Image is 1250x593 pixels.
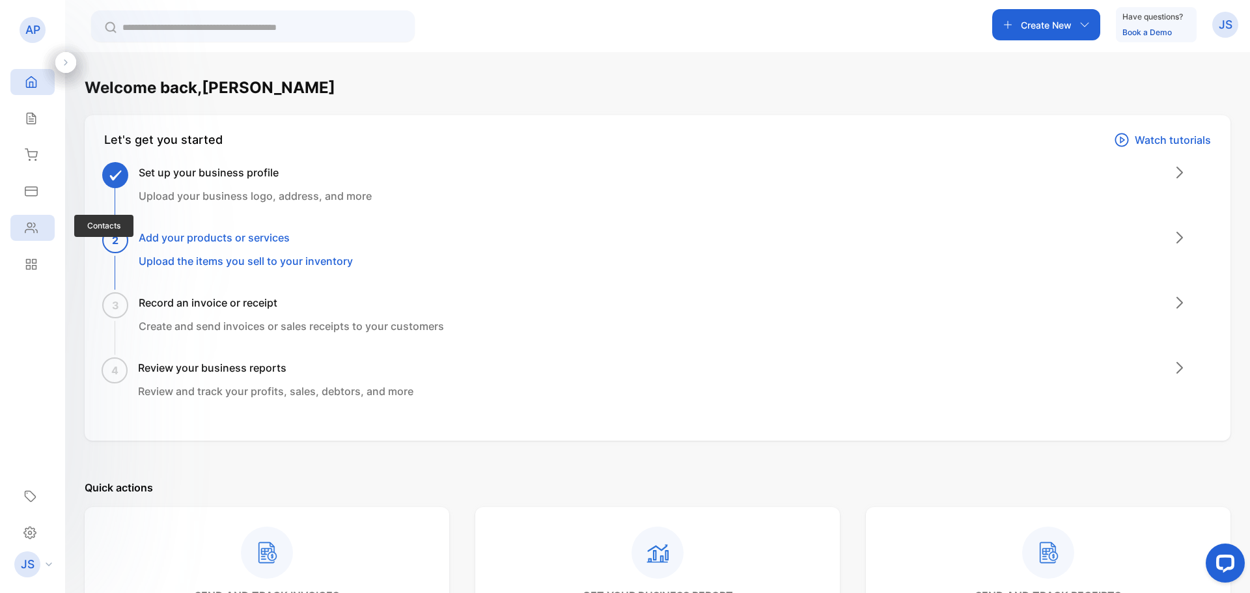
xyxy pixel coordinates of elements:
div: Let's get you started [104,131,223,149]
p: Upload your business logo, address, and more [139,188,372,204]
h3: Add your products or services [139,230,353,245]
p: JS [1219,16,1232,33]
p: Upload the items you sell to your inventory [139,253,353,269]
p: Create and send invoices or sales receipts to your customers [139,318,444,334]
button: Create New [992,9,1100,40]
button: JS [1212,9,1238,40]
span: 4 [111,363,118,378]
a: Book a Demo [1122,27,1172,37]
p: JS [21,556,35,573]
span: 3 [112,297,119,313]
p: Quick actions [85,480,1230,495]
p: Have questions? [1122,10,1183,23]
h3: Set up your business profile [139,165,372,180]
h3: Review your business reports [138,360,413,376]
span: Contacts [74,215,133,237]
span: 2 [112,232,118,248]
p: AP [25,21,40,38]
p: Review and track your profits, sales, debtors, and more [138,383,413,399]
p: Watch tutorials [1135,132,1211,148]
p: Create New [1021,18,1072,32]
h1: Welcome back, [PERSON_NAME] [85,76,335,100]
h3: Record an invoice or receipt [139,295,444,310]
iframe: LiveChat chat widget [1195,538,1250,593]
a: Watch tutorials [1114,131,1211,149]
